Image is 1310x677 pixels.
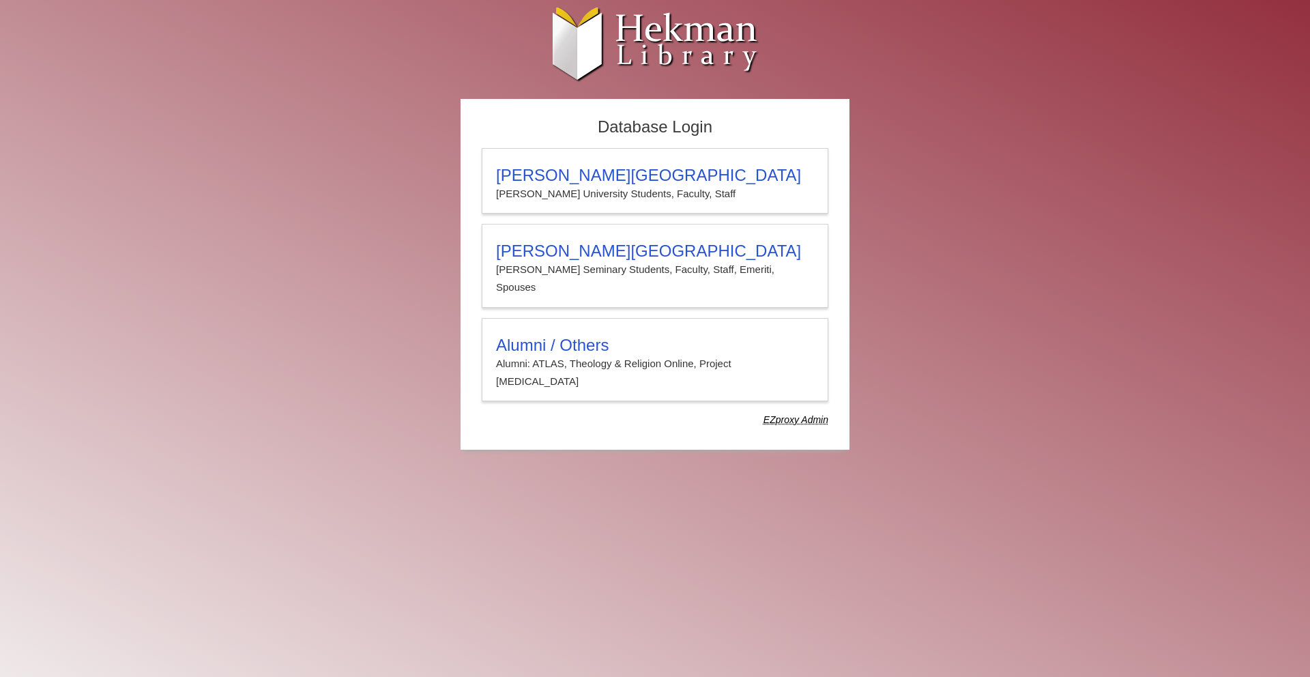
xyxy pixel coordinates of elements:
[496,166,814,185] h3: [PERSON_NAME][GEOGRAPHIC_DATA]
[482,148,828,214] a: [PERSON_NAME][GEOGRAPHIC_DATA][PERSON_NAME] University Students, Faculty, Staff
[496,336,814,355] h3: Alumni / Others
[763,414,828,425] dfn: Use Alumni login
[496,242,814,261] h3: [PERSON_NAME][GEOGRAPHIC_DATA]
[496,185,814,203] p: [PERSON_NAME] University Students, Faculty, Staff
[482,224,828,308] a: [PERSON_NAME][GEOGRAPHIC_DATA][PERSON_NAME] Seminary Students, Faculty, Staff, Emeriti, Spouses
[496,336,814,391] summary: Alumni / OthersAlumni: ATLAS, Theology & Religion Online, Project [MEDICAL_DATA]
[496,261,814,297] p: [PERSON_NAME] Seminary Students, Faculty, Staff, Emeriti, Spouses
[475,113,835,141] h2: Database Login
[496,355,814,391] p: Alumni: ATLAS, Theology & Religion Online, Project [MEDICAL_DATA]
